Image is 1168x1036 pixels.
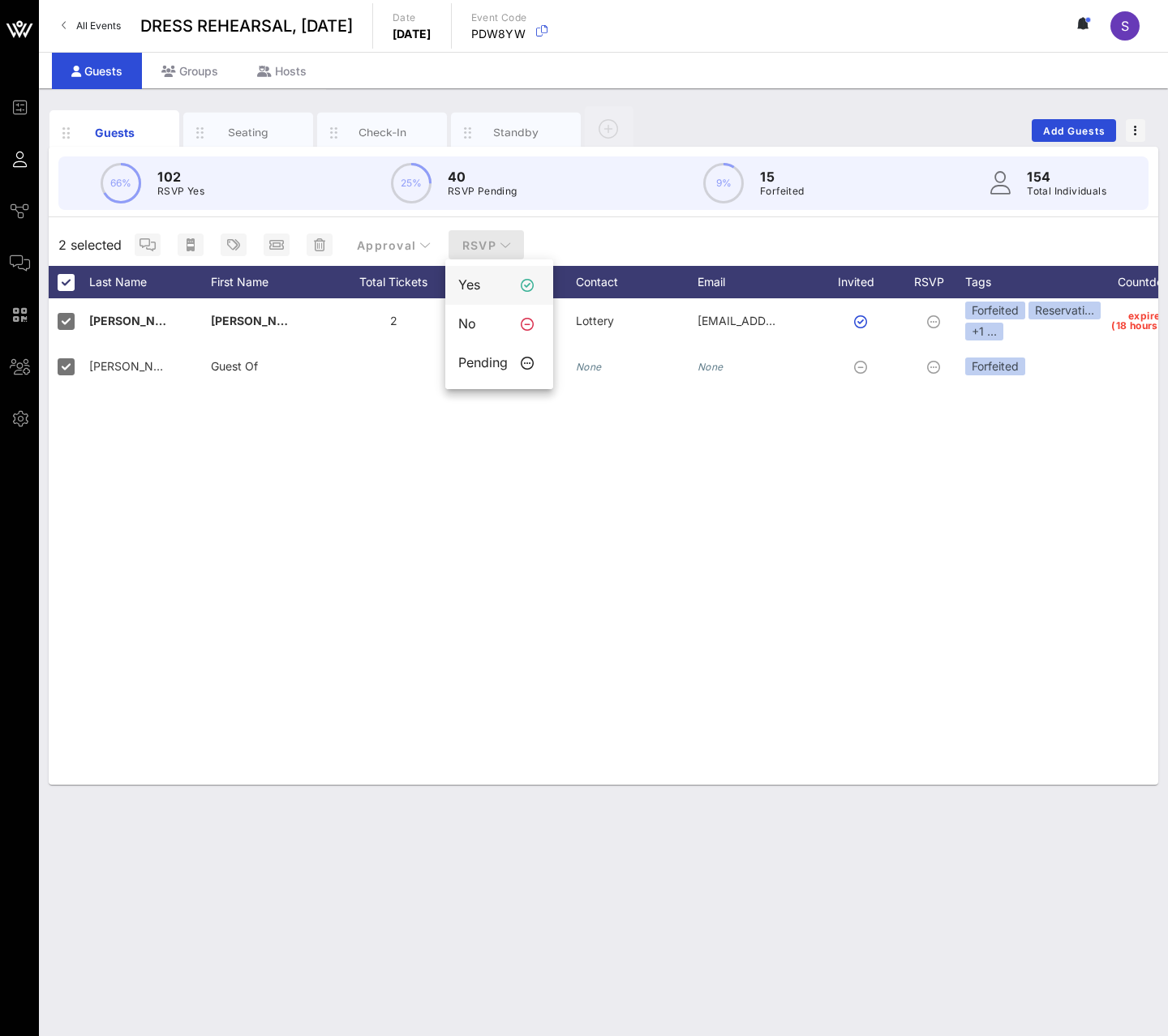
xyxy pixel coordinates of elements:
[1028,302,1101,319] div: Reservati…
[965,266,1103,298] div: Tags
[142,53,238,89] div: Groups
[52,13,131,39] a: All Events
[576,266,698,298] div: Contact
[393,10,432,26] p: Date
[448,167,517,186] p: 40
[346,125,419,140] div: Check-In
[79,124,151,141] div: Guests
[76,19,121,32] span: All Events
[965,302,1025,319] div: Forfeited
[89,314,185,327] span: [PERSON_NAME]
[458,277,508,293] div: Yes
[698,314,893,327] span: [EMAIL_ADDRESS][DOMAIN_NAME]
[458,316,508,332] div: No
[89,266,211,298] div: Last Name
[140,14,353,38] span: DRESS REHEARSAL, [DATE]
[471,10,527,26] p: Event Code
[213,125,285,140] div: Seating
[1042,125,1106,137] span: Add Guests
[356,238,432,252] span: Approval
[576,314,614,327] span: Lottery
[760,183,805,199] p: Forfeited
[343,230,444,259] button: Approval
[760,167,805,186] p: 15
[1121,18,1129,34] span: S
[333,266,454,298] div: Total Tickets
[157,167,204,186] p: 102
[448,183,517,199] p: RSVP Pending
[393,26,432,42] p: [DATE]
[462,238,512,252] span: RSVP
[89,359,182,373] span: [PERSON_NAME]
[480,125,552,140] div: Standby
[908,266,965,298] div: RSVP
[333,298,454,344] div: 2
[238,53,326,89] div: Hosts
[1027,183,1106,199] p: Total Individuals
[965,323,1003,340] div: +1 ...
[52,53,142,89] div: Guests
[576,361,602,373] i: None
[58,235,122,255] span: 2 selected
[449,230,525,259] button: RSVP
[819,266,908,298] div: Invited
[1032,119,1116,142] button: Add Guests
[211,359,258,373] span: Guest Of
[471,26,527,42] p: PDW8YW
[965,357,1025,375] div: Forfeited
[698,266,819,298] div: Email
[211,314,307,327] span: [PERSON_NAME]
[458,355,508,370] div: Pending
[211,266,333,298] div: First Name
[1110,11,1140,41] div: S
[698,361,724,373] i: None
[157,183,204,199] p: RSVP Yes
[1027,167,1106,186] p: 154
